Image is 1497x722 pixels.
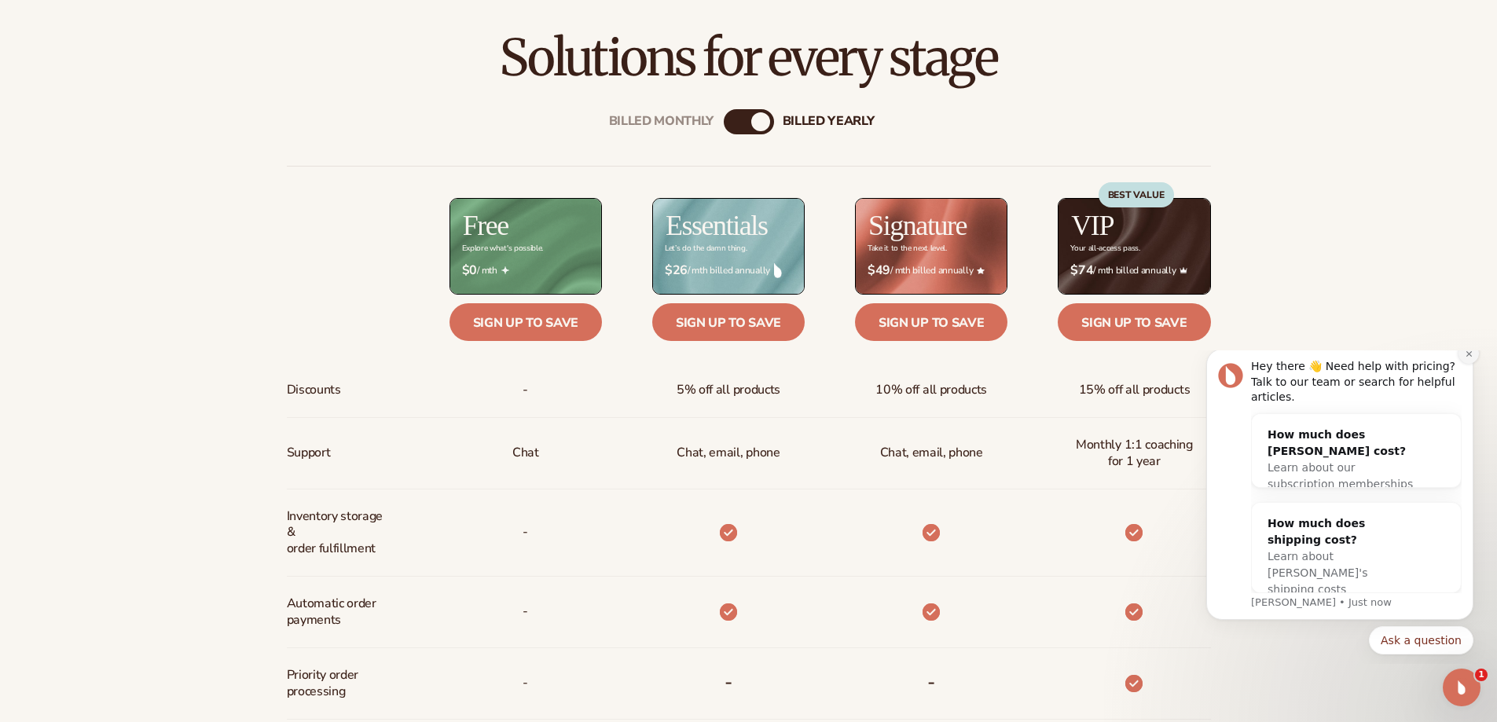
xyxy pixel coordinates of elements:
h2: Free [463,211,508,240]
div: Billed Monthly [609,114,714,129]
span: Priority order processing [287,661,391,706]
h2: VIP [1071,211,1114,240]
img: Star_6.png [977,267,985,274]
span: / mth [462,263,589,278]
h2: Essentials [666,211,768,240]
div: Your all-access pass. [1070,244,1139,253]
div: Explore what's possible. [462,244,543,253]
img: Essentials_BG_9050f826-5aa9-47d9-a362-757b82c62641.jpg [653,199,804,294]
span: 1 [1475,669,1488,681]
span: - [523,376,528,405]
div: How much does shipping cost? [85,165,231,198]
a: Sign up to save [1058,303,1210,341]
span: - [523,669,528,698]
strong: $74 [1070,263,1093,278]
h2: Signature [868,211,967,240]
div: Message content [68,9,279,243]
strong: $49 [868,263,890,278]
iframe: Intercom notifications message [1183,350,1497,664]
div: How much does [PERSON_NAME] cost? [85,76,231,109]
span: - [523,597,528,626]
img: free_bg.png [450,199,601,294]
img: drop.png [774,263,782,277]
div: billed Yearly [783,114,875,129]
span: Learn about our subscription memberships [85,111,230,140]
p: - [523,518,528,547]
img: Profile image for Lee [35,13,61,38]
img: Signature_BG_eeb718c8-65ac-49e3-a4e5-327c6aa73146.jpg [856,199,1007,294]
span: Inventory storage & order fulfillment [287,502,391,563]
span: Automatic order payments [287,589,391,635]
span: Discounts [287,376,341,405]
div: How much does [PERSON_NAME] cost?Learn about our subscription memberships [69,64,247,155]
h2: Solutions for every stage [44,31,1453,84]
div: Let’s do the damn thing. [665,244,747,253]
span: 15% off all products [1079,376,1191,405]
iframe: Intercom live chat [1443,669,1480,706]
strong: $26 [665,263,688,278]
span: / mth billed annually [665,263,792,278]
img: VIP_BG_199964bd-3653-43bc-8a67-789d2d7717b9.jpg [1059,199,1209,294]
div: How much does shipping cost?Learn about [PERSON_NAME]'s shipping costs [69,152,247,260]
img: Free_Icon_bb6e7c7e-73f8-44bd-8ed0-223ea0fc522e.png [501,266,509,274]
div: BEST VALUE [1099,182,1174,207]
span: / mth billed annually [868,263,995,278]
a: Sign up to save [652,303,805,341]
span: Chat, email, phone [880,438,983,467]
img: Crown_2d87c031-1b5a-4345-8312-a4356ddcde98.png [1180,266,1187,274]
span: Learn about [PERSON_NAME]'s shipping costs [85,200,185,245]
p: Chat [512,438,539,467]
b: - [927,669,935,695]
strong: $0 [462,263,477,278]
span: Support [287,438,331,467]
span: / mth billed annually [1070,263,1198,278]
a: Sign up to save [449,303,602,341]
b: - [725,669,732,695]
div: Take it to the next level. [868,244,947,253]
div: Quick reply options [24,276,291,304]
span: 5% off all products [677,376,780,405]
span: Monthly 1:1 coaching for 1 year [1070,431,1198,476]
p: Message from Lee, sent Just now [68,245,279,259]
a: Sign up to save [855,303,1007,341]
p: Chat, email, phone [677,438,780,467]
span: 10% off all products [875,376,987,405]
div: Hey there 👋 Need help with pricing? Talk to our team or search for helpful articles. [68,9,279,55]
button: Quick reply: Ask a question [186,276,291,304]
